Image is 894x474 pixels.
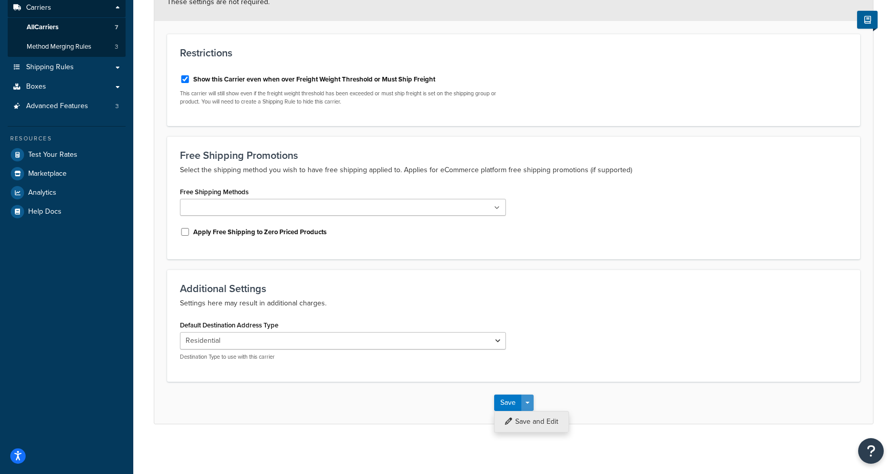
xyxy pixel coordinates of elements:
label: Default Destination Address Type [180,321,278,329]
a: Help Docs [8,202,126,221]
a: Shipping Rules [8,58,126,77]
button: Show Help Docs [857,11,878,29]
a: AllCarriers7 [8,18,126,37]
h3: Additional Settings [180,283,847,294]
span: 3 [115,102,119,111]
h3: Restrictions [180,47,847,58]
span: All Carriers [27,23,58,32]
span: Test Your Rates [28,151,77,159]
button: Save and Edit [494,411,569,432]
p: Settings here may result in additional charges. [180,297,847,310]
button: Open Resource Center [858,438,884,464]
p: This carrier will still show even if the freight weight threshold has been exceeded or must ship ... [180,90,506,106]
span: Help Docs [28,208,62,216]
a: Test Your Rates [8,146,126,164]
h3: Free Shipping Promotions [180,150,847,161]
p: Destination Type to use with this carrier [180,353,506,361]
a: Boxes [8,77,126,96]
label: Free Shipping Methods [180,188,249,196]
label: Apply Free Shipping to Zero Priced Products [193,228,327,237]
p: Select the shipping method you wish to have free shipping applied to. Applies for eCommerce platf... [180,164,847,176]
span: Advanced Features [26,102,88,111]
li: Advanced Features [8,97,126,116]
li: Method Merging Rules [8,37,126,56]
span: Method Merging Rules [27,43,91,51]
button: Save [494,395,522,411]
span: Boxes [26,83,46,91]
a: Analytics [8,183,126,202]
a: Advanced Features3 [8,97,126,116]
span: Marketplace [28,170,67,178]
div: Resources [8,134,126,143]
span: 3 [115,43,118,51]
span: Shipping Rules [26,63,74,72]
span: Analytics [28,189,56,197]
span: Carriers [26,4,51,12]
a: Marketplace [8,164,126,183]
span: 7 [115,23,118,32]
a: Method Merging Rules3 [8,37,126,56]
label: Show this Carrier even when over Freight Weight Threshold or Must Ship Freight [193,75,435,84]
